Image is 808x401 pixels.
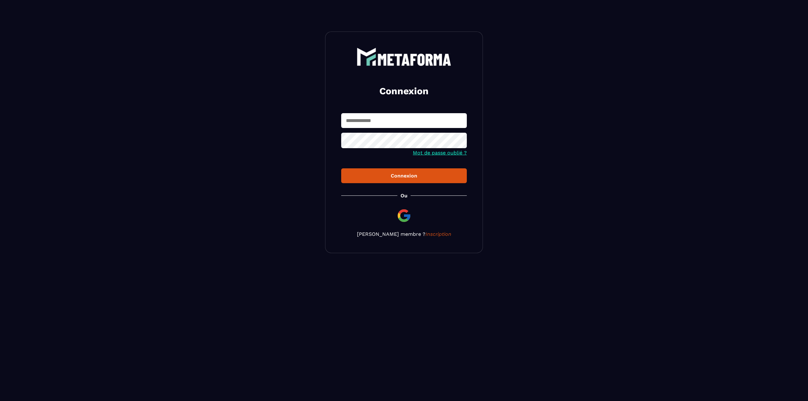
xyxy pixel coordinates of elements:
p: Ou [401,193,407,199]
a: Inscription [425,231,451,237]
img: logo [357,48,451,66]
button: Connexion [341,168,467,183]
img: google [396,208,412,223]
p: [PERSON_NAME] membre ? [341,231,467,237]
a: logo [341,48,467,66]
div: Connexion [346,173,462,179]
a: Mot de passe oublié ? [413,150,467,156]
h2: Connexion [349,85,459,97]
